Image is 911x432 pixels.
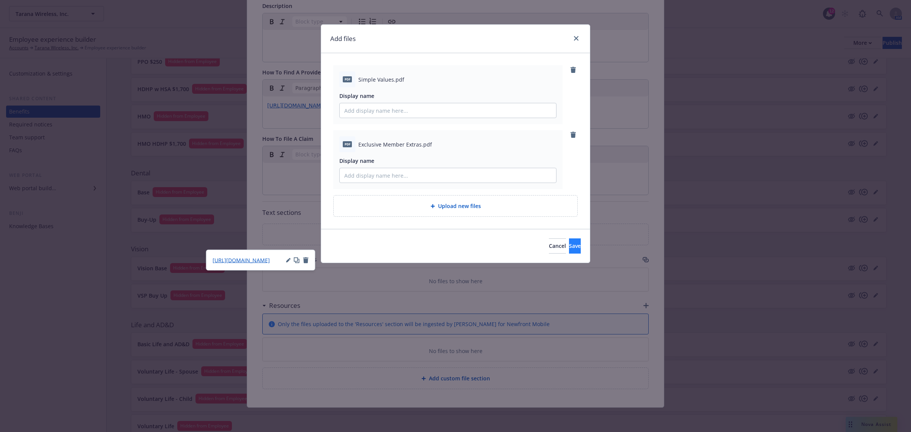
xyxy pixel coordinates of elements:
[213,256,270,264] a: [URL][DOMAIN_NAME]
[340,103,556,118] input: Add display name here...
[343,76,352,82] span: pdf
[358,76,404,84] span: Simple Values.pdf
[569,238,581,254] button: Save
[358,140,432,148] span: Exclusive Member Extras.pdf
[339,157,374,164] span: Display name
[569,65,578,74] a: remove
[340,168,556,183] input: Add display name here...
[330,34,356,44] h1: Add files
[333,195,578,217] div: Upload new files
[569,242,581,249] span: Save
[438,202,481,210] span: Upload new files
[549,242,566,249] span: Cancel
[343,141,352,147] span: pdf
[339,92,374,99] span: Display name
[549,238,566,254] button: Cancel
[572,34,581,43] a: close
[213,257,270,264] span: [URL][DOMAIN_NAME]
[569,130,578,139] a: remove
